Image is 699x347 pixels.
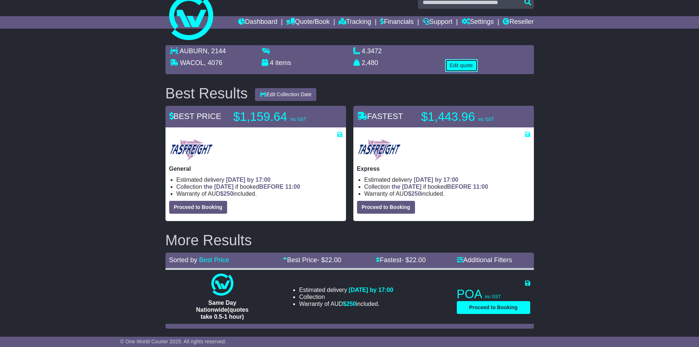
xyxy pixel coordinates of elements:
[255,88,316,101] button: Edit Collection Date
[290,117,306,122] span: inc GST
[357,165,530,172] p: Express
[457,287,530,301] p: POA
[270,59,274,66] span: 4
[180,59,204,66] span: WACOL
[169,165,342,172] p: General
[169,138,214,162] img: Tasfreight: General
[233,109,325,124] p: $1,159.64
[199,256,229,264] a: Best Price
[364,183,530,190] li: Collection
[357,201,415,214] button: Proceed to Booking
[162,85,252,101] div: Best Results
[473,184,488,190] span: 11:00
[445,59,478,72] button: Edit quote
[196,300,248,320] span: Same Day Nationwide(quotes take 0.5-1 hour)
[325,256,341,264] span: 22.00
[208,47,226,55] span: , 2144
[423,16,452,29] a: Support
[392,184,421,190] span: the [DATE]
[349,287,393,293] span: [DATE] by 17:00
[223,191,233,197] span: 250
[339,16,371,29] a: Tracking
[120,339,226,344] span: © One World Courier 2025. All rights reserved.
[457,256,512,264] a: Additional Filters
[317,256,341,264] span: - $
[376,256,426,264] a: Fastest- $22.00
[401,256,426,264] span: - $
[357,138,401,162] img: Tasfreight: Express
[362,59,378,66] span: 2,480
[380,16,414,29] a: Financials
[176,183,342,190] li: Collection
[165,232,534,248] h2: More Results
[392,184,488,190] span: if booked
[462,16,494,29] a: Settings
[503,16,534,29] a: Reseller
[414,177,459,183] span: [DATE] by 17:00
[364,190,530,197] li: Warranty of AUD included.
[238,16,277,29] a: Dashboard
[357,112,403,121] span: FASTEST
[220,191,233,197] span: $
[204,184,233,190] span: the [DATE]
[169,112,221,121] span: BEST PRICE
[211,274,233,296] img: One World Courier: Same Day Nationwide(quotes take 0.5-1 hour)
[411,191,421,197] span: 250
[299,300,393,307] li: Warranty of AUD included.
[299,293,393,300] li: Collection
[259,184,284,190] span: BEFORE
[478,117,494,122] span: inc GST
[169,201,227,214] button: Proceed to Booking
[226,177,271,183] span: [DATE] by 17:00
[286,16,330,29] a: Quote/Book
[421,109,513,124] p: $1,443.96
[409,256,426,264] span: 22.00
[285,184,300,190] span: 11:00
[204,59,222,66] span: , 4076
[176,190,342,197] li: Warranty of AUD included.
[447,184,472,190] span: BEFORE
[346,301,356,307] span: 250
[343,301,356,307] span: $
[204,184,300,190] span: if booked
[169,256,197,264] span: Sorted by
[299,286,393,293] li: Estimated delivery
[283,256,341,264] a: Best Price- $22.00
[408,191,421,197] span: $
[180,47,208,55] span: AUBURN
[364,176,530,183] li: Estimated delivery
[362,47,382,55] span: 4.3472
[176,176,342,183] li: Estimated delivery
[276,59,291,66] span: items
[485,294,501,299] span: inc GST
[457,301,530,314] button: Proceed to Booking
